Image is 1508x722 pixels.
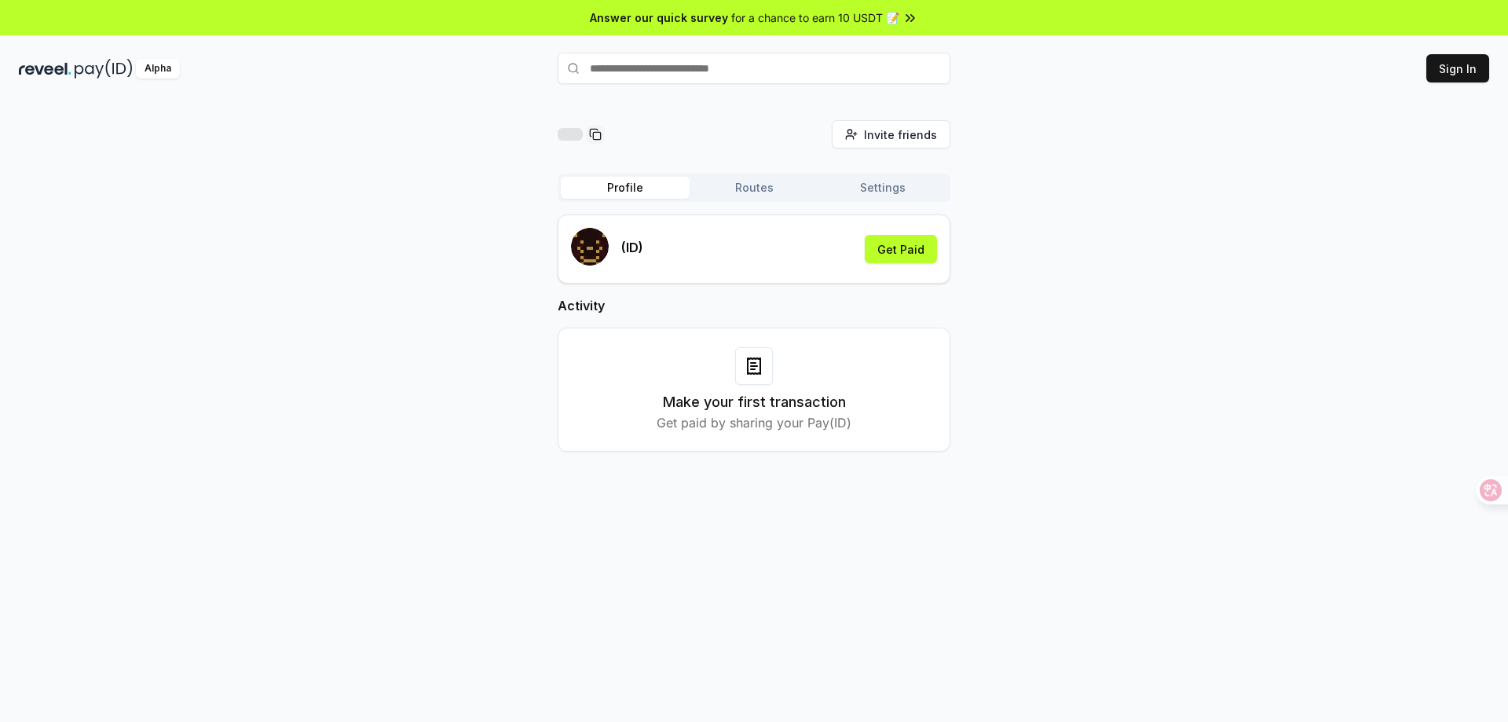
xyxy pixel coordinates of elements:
[690,177,818,199] button: Routes
[561,177,690,199] button: Profile
[818,177,947,199] button: Settings
[832,120,950,148] button: Invite friends
[731,9,899,26] span: for a chance to earn 10 USDT 📝
[136,59,180,79] div: Alpha
[590,9,728,26] span: Answer our quick survey
[75,59,133,79] img: pay_id
[864,126,937,143] span: Invite friends
[558,296,950,315] h2: Activity
[865,235,937,263] button: Get Paid
[663,391,846,413] h3: Make your first transaction
[1426,54,1489,82] button: Sign In
[657,413,851,432] p: Get paid by sharing your Pay(ID)
[621,238,643,257] p: (ID)
[19,59,71,79] img: reveel_dark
